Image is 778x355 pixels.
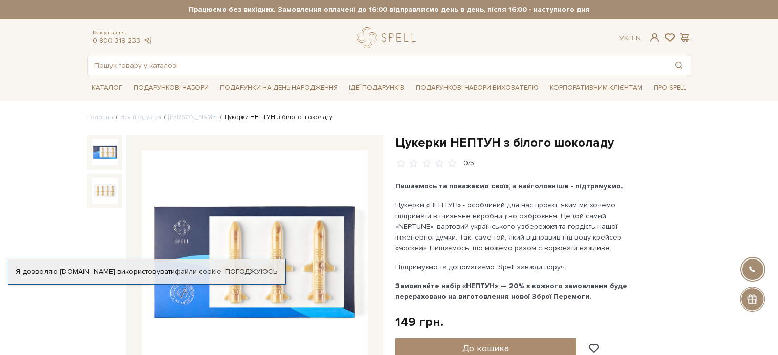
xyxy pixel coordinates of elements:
[87,80,126,96] a: Каталог
[8,267,285,276] div: Я дозволяю [DOMAIN_NAME] використовувати
[120,113,161,121] a: Вся продукція
[216,80,342,96] a: Подарунки на День народження
[628,34,630,42] span: |
[88,56,667,75] input: Пошук товару у каталозі
[667,56,691,75] button: Пошук товару у каталозі
[92,139,118,165] img: Цукерки НЕПТУН з білого шоколаду
[463,159,474,169] div: 0/5
[92,178,118,204] img: Цукерки НЕПТУН з білого шоколаду
[546,79,647,97] a: Корпоративним клієнтам
[650,80,691,96] a: Про Spell
[395,262,635,272] p: Підтримуємо та допомагаємо. Spell завжди поруч.
[143,36,153,45] a: telegram
[93,36,140,45] a: 0 800 319 233
[345,80,408,96] a: Ідеї подарунків
[395,182,623,191] b: Пишаємось та поважаємо своїх, а найголовніше - підтримуємо.
[93,30,153,36] span: Консультація:
[168,113,217,121] a: [PERSON_NAME]
[87,5,691,14] strong: Працюємо без вихідних. Замовлення оплачені до 16:00 відправляємо день в день, після 16:00 - насту...
[129,80,213,96] a: Подарункові набори
[357,27,420,48] a: logo
[632,34,641,42] a: En
[395,281,627,301] b: Замовляйте набір «НЕПТУН» — 20% з кожного замовлення буде перераховано на виготовлення нової Збро...
[175,267,221,276] a: файли cookie
[225,267,277,276] a: Погоджуюсь
[412,79,543,97] a: Подарункові набори вихователю
[217,113,332,122] li: Цукерки НЕПТУН з білого шоколаду
[395,135,691,151] h1: Цукерки НЕПТУН з білого шоколаду
[462,343,509,354] span: До кошика
[395,200,635,253] p: Цукерки «НЕПТУН» - особливий для нас проєкт, яким ми хочемо підтримати вітчизняне виробництво озб...
[87,113,113,121] a: Головна
[619,34,641,43] div: Ук
[395,314,443,330] div: 149 грн.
